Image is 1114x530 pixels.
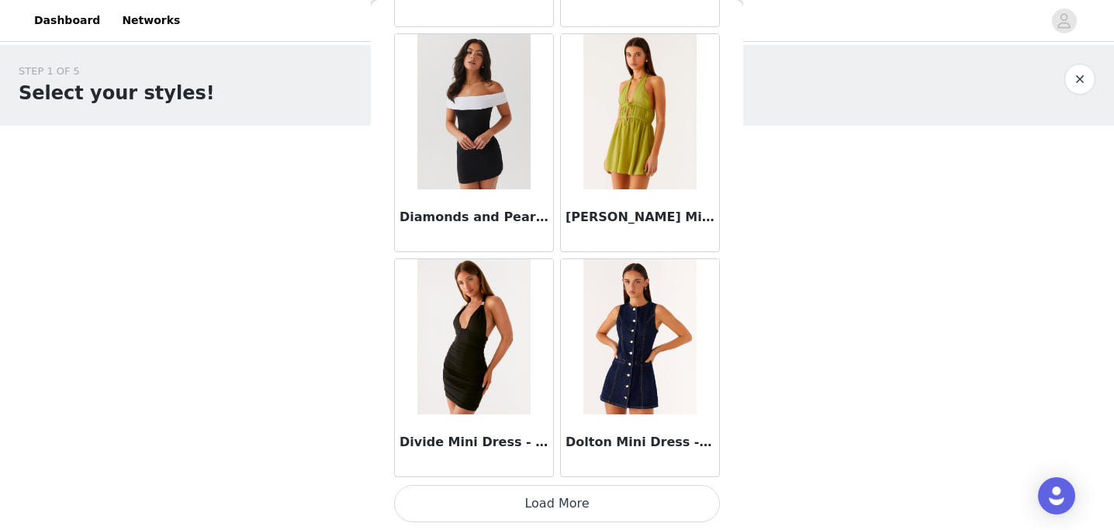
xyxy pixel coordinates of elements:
img: Dolton Mini Dress - Indigo [583,259,696,414]
div: Open Intercom Messenger [1038,477,1075,514]
a: Networks [112,3,189,38]
h3: [PERSON_NAME] Mini Dress - Citrus [566,208,714,227]
h3: Divide Mini Dress - Black [400,433,548,452]
img: Diamonds and Pearls Mini Dress - Black [417,34,530,189]
h1: Select your styles! [19,79,215,107]
button: Load More [394,485,720,522]
div: avatar [1057,9,1071,33]
h3: Diamonds and Pearls Mini Dress - Black [400,208,548,227]
a: Dashboard [25,3,109,38]
img: Divide Mini Dress - Black [417,259,530,414]
h3: Dolton Mini Dress - Indigo [566,433,714,452]
img: Dione Halter Mini Dress - Citrus [583,34,696,189]
div: STEP 1 OF 5 [19,64,215,79]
